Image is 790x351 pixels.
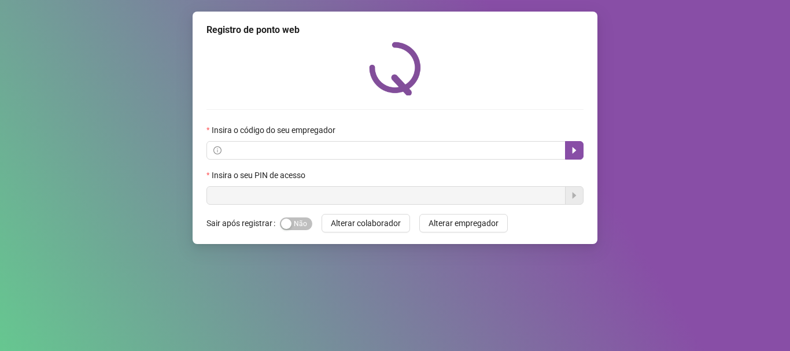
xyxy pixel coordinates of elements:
label: Sair após registrar [206,214,280,232]
button: Alterar empregador [419,214,508,232]
span: Alterar colaborador [331,217,401,230]
div: Registro de ponto web [206,23,584,37]
button: Alterar colaborador [322,214,410,232]
label: Insira o seu PIN de acesso [206,169,313,182]
span: info-circle [213,146,222,154]
span: Alterar empregador [429,217,499,230]
label: Insira o código do seu empregador [206,124,343,136]
span: caret-right [570,146,579,155]
img: QRPoint [369,42,421,95]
